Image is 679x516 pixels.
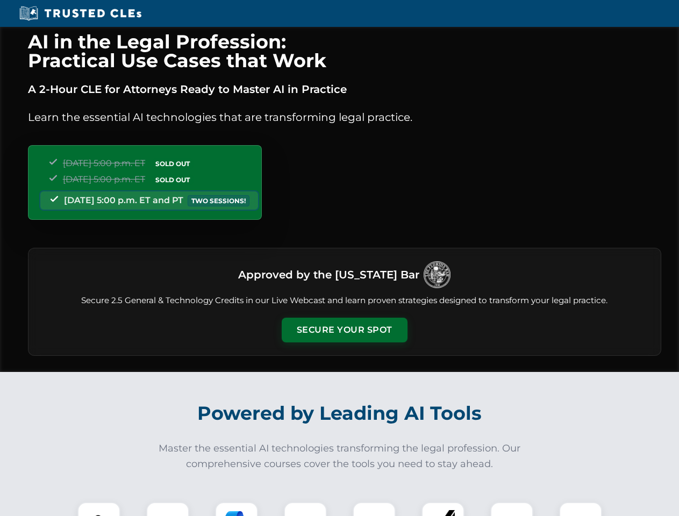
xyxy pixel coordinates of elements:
span: SOLD OUT [152,174,194,185]
img: Trusted CLEs [16,5,145,21]
h1: AI in the Legal Profession: Practical Use Cases that Work [28,32,661,70]
h2: Powered by Leading AI Tools [42,395,638,432]
span: [DATE] 5:00 p.m. ET [63,158,145,168]
h3: Approved by the [US_STATE] Bar [238,265,419,284]
p: A 2-Hour CLE for Attorneys Ready to Master AI in Practice [28,81,661,98]
p: Learn the essential AI technologies that are transforming legal practice. [28,109,661,126]
p: Master the essential AI technologies transforming the legal profession. Our comprehensive courses... [152,441,528,472]
img: Logo [424,261,451,288]
span: SOLD OUT [152,158,194,169]
button: Secure Your Spot [282,318,408,342]
p: Secure 2.5 General & Technology Credits in our Live Webcast and learn proven strategies designed ... [41,295,648,307]
span: [DATE] 5:00 p.m. ET [63,174,145,184]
